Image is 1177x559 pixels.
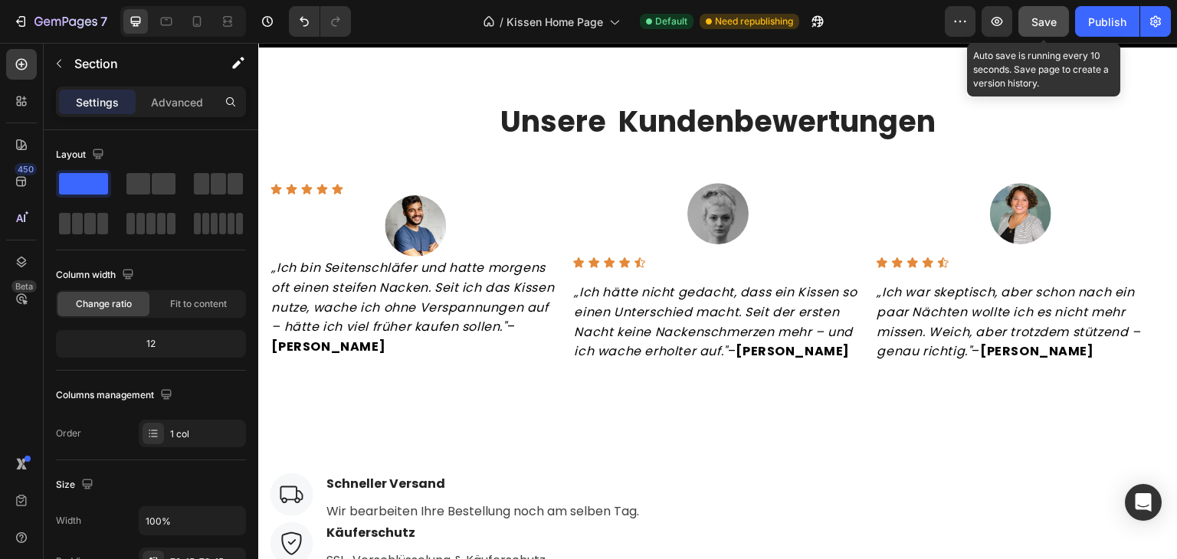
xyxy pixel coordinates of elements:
[76,297,132,311] span: Change ratio
[68,481,287,499] p: Käuferschutz
[1031,15,1057,28] span: Save
[11,280,37,293] div: Beta
[258,43,1177,559] iframe: Design area
[56,145,107,165] div: Layout
[619,240,883,317] i: „Ich war skeptisch, aber schon nach ein paar Nächten wollte ich es nicht mehr missen. Weich, aber...
[68,459,381,478] p: Wir bearbeiten Ihre Bestellung noch am selben Tag.
[11,430,54,473] img: Alt Image
[170,297,227,311] span: Fit to content
[477,299,592,317] strong: [PERSON_NAME]
[15,163,37,175] div: 450
[429,140,490,201] img: gempages_578650291314885243-d89c72eb-936f-4bca-89e6-e3a26847f016.jpg
[56,427,81,440] div: Order
[619,240,907,318] p: –
[1125,484,1162,521] div: Open Intercom Messenger
[316,240,598,317] i: „Ich hätte nicht gedacht, dass ein Kissen so einen Unterschied macht. Seit der ersten Nacht keine...
[732,140,793,201] img: gempages_578650291314885243-02b4c9e6-2448-406b-aca7-287583198903.jpg
[655,15,687,28] span: Default
[507,14,603,30] span: Kissen Home Page
[76,94,119,110] p: Settings
[722,299,836,317] strong: [PERSON_NAME]
[170,427,242,441] div: 1 col
[100,12,107,31] p: 7
[289,6,351,37] div: Undo/Redo
[316,240,603,318] p: –
[1075,6,1139,37] button: Publish
[74,54,200,73] p: Section
[500,14,503,30] span: /
[1088,14,1126,30] div: Publish
[56,265,137,286] div: Column width
[6,6,114,37] button: 7
[56,385,175,406] div: Columns management
[139,507,245,534] input: Auto
[1018,6,1069,37] button: Save
[59,333,243,355] div: 12
[68,508,287,527] p: SSL-Verschlüsselung & Käuferschutz
[56,514,81,528] div: Width
[11,479,54,522] img: Alt Image
[68,432,381,450] p: Schneller Versand
[151,94,203,110] p: Advanced
[56,475,97,495] div: Size
[715,15,793,28] span: Need republishing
